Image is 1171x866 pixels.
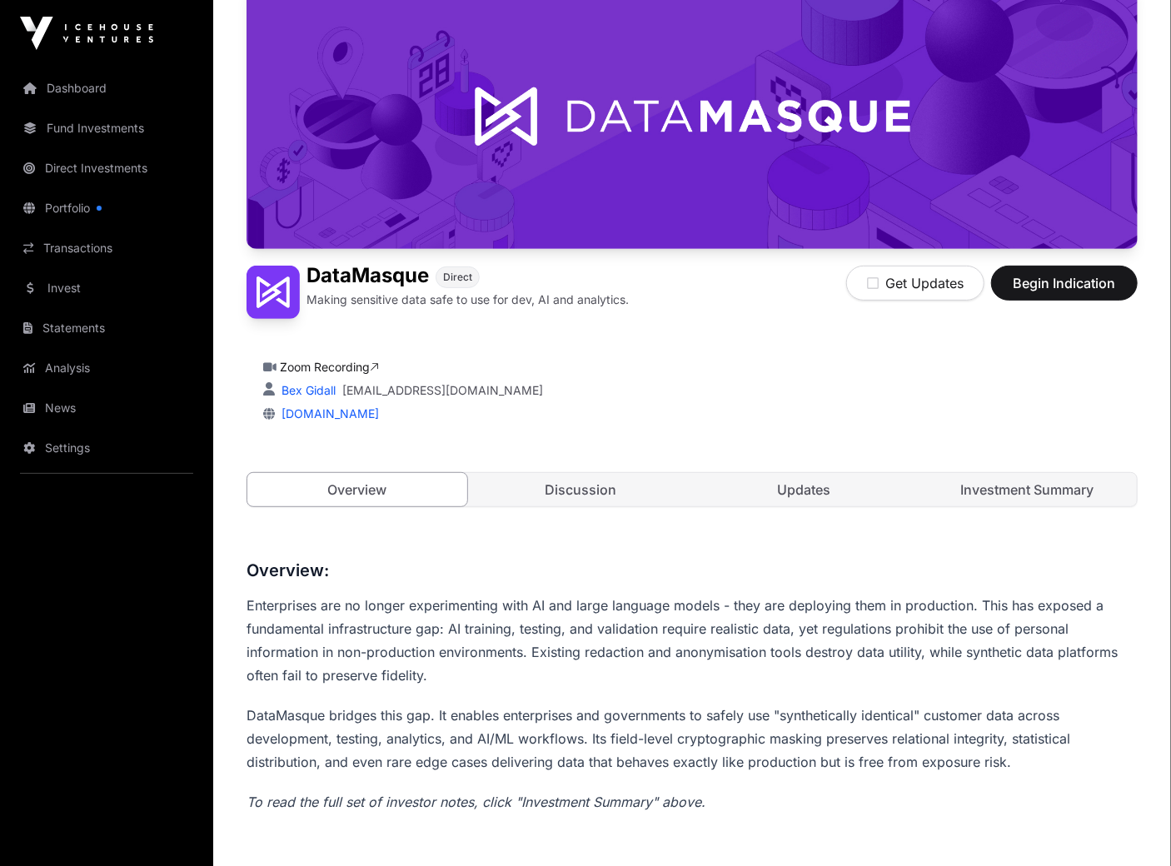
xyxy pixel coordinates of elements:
[278,383,336,397] a: Bex Gidall
[443,271,472,284] span: Direct
[1088,786,1171,866] iframe: Chat Widget
[247,794,705,810] em: To read the full set of investor notes, click "Investment Summary" above.
[280,360,379,374] a: Zoom Recording
[20,17,153,50] img: Icehouse Ventures Logo
[917,473,1137,506] a: Investment Summary
[13,70,200,107] a: Dashboard
[13,110,200,147] a: Fund Investments
[471,473,690,506] a: Discussion
[694,473,914,506] a: Updates
[13,430,200,466] a: Settings
[991,282,1138,299] a: Begin Indication
[13,230,200,266] a: Transactions
[247,473,1137,506] nav: Tabs
[1012,273,1117,293] span: Begin Indication
[247,266,300,319] img: DataMasque
[13,270,200,306] a: Invest
[275,406,379,421] a: [DOMAIN_NAME]
[247,472,468,507] a: Overview
[13,390,200,426] a: News
[13,310,200,346] a: Statements
[247,557,1138,584] h3: Overview:
[991,266,1138,301] button: Begin Indication
[846,266,984,301] button: Get Updates
[13,150,200,187] a: Direct Investments
[342,382,543,399] a: [EMAIL_ADDRESS][DOMAIN_NAME]
[247,704,1138,774] p: DataMasque bridges this gap. It enables enterprises and governments to safely use "synthetically ...
[247,594,1138,687] p: Enterprises are no longer experimenting with AI and large language models - they are deploying th...
[306,266,429,288] h1: DataMasque
[13,350,200,386] a: Analysis
[306,291,629,308] p: Making sensitive data safe to use for dev, AI and analytics.
[13,190,200,226] a: Portfolio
